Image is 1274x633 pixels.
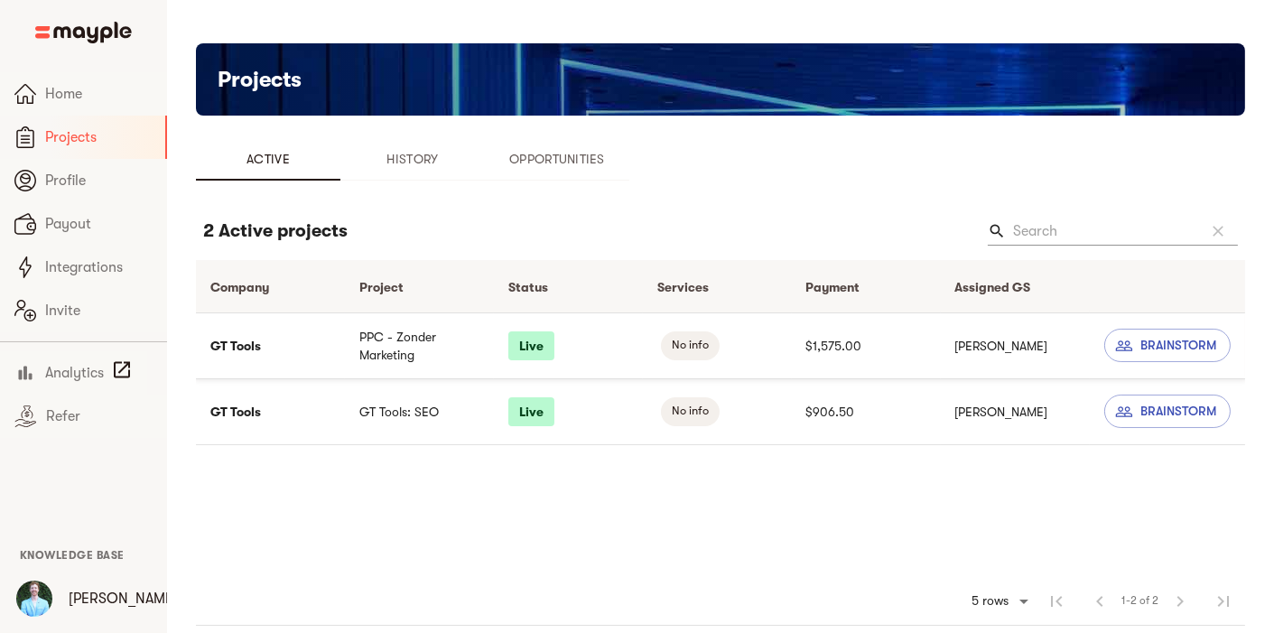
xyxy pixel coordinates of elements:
[657,276,709,298] div: Services
[1184,546,1274,633] iframe: Chat Widget
[5,570,63,628] button: User Menu
[45,300,153,321] span: Invite
[1158,580,1202,623] span: Next Page
[1104,329,1231,362] button: Brainstorm
[941,378,1090,444] td: [PERSON_NAME]
[508,397,554,426] p: Live
[218,65,302,94] h5: Projects
[45,83,153,105] span: Home
[16,581,52,617] img: OhkX6i7yTiKNR48D63oJ
[196,312,345,378] td: GT Tools
[1013,217,1191,246] input: Search
[351,148,474,170] span: History
[806,276,884,298] span: Payment
[657,276,732,298] span: Services
[345,378,494,444] td: GT Tools: SEO
[210,276,269,298] div: Company
[20,549,125,562] span: Knowledge Base
[345,312,494,378] td: PPC - Zonder Marketing
[1119,400,1216,423] span: Brainstorm
[210,276,293,298] span: Company
[508,331,554,360] p: Live
[661,337,720,354] span: No info
[1104,395,1231,428] button: Brainstorm
[1035,580,1078,623] span: First Page
[967,593,1013,609] div: 5 rows
[35,22,132,43] img: Main logo
[1078,580,1121,623] span: Previous Page
[508,276,572,298] span: Status
[508,276,548,298] div: Status
[45,362,104,384] span: Analytics
[45,256,153,278] span: Integrations
[359,276,427,298] span: Project
[661,403,720,420] span: No info
[988,222,1006,240] span: Search
[207,148,330,170] span: Active
[45,126,151,148] span: Projects
[792,378,941,444] td: $906.50
[941,312,1090,378] td: [PERSON_NAME]
[359,276,404,298] div: Project
[960,588,1035,615] div: 5 rows
[203,217,348,246] h6: 2 Active projects
[69,588,178,610] p: [PERSON_NAME]
[20,547,125,562] a: Knowledge Base
[1121,592,1158,610] span: 1-2 of 2
[806,276,860,298] div: Payment
[45,170,153,191] span: Profile
[46,405,153,427] span: Refer
[955,276,1055,298] span: Assigned GS
[792,312,941,378] td: $1,575.00
[496,148,618,170] span: Opportunities
[955,276,1031,298] div: Assigned GS
[1119,334,1216,357] span: Brainstorm
[45,213,153,235] span: Payout
[196,378,345,444] td: GT Tools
